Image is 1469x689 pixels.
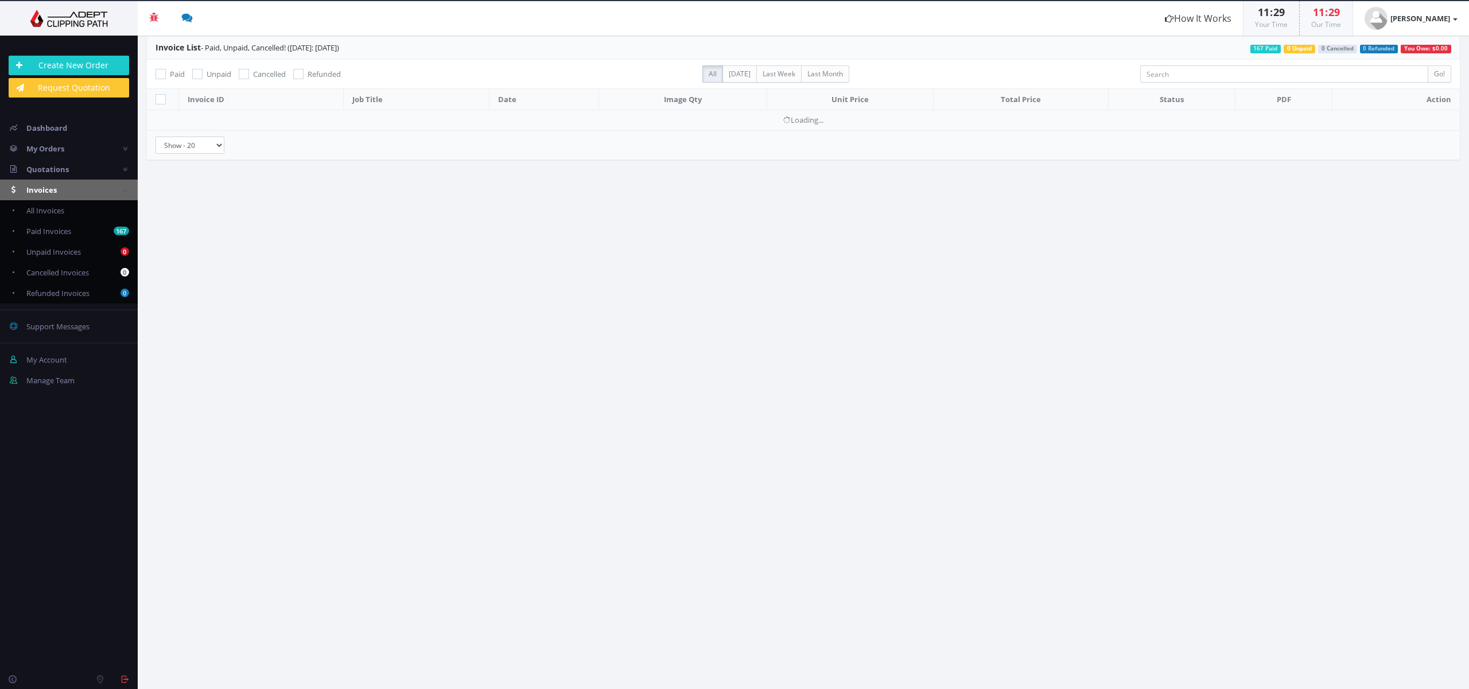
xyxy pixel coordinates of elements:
[170,69,185,79] span: Paid
[344,89,489,110] th: Job Title
[9,56,129,75] a: Create New Order
[1365,7,1388,30] img: user_default.jpg
[1353,1,1469,36] a: [PERSON_NAME]
[1360,45,1398,53] span: 0 Refunded
[26,205,64,216] span: All Invoices
[156,42,339,53] span: - Paid, Unpaid, Cancelled! ([DATE]: [DATE])
[1250,45,1281,53] span: 167 Paid
[207,69,231,79] span: Unpaid
[308,69,341,79] span: Refunded
[147,110,1460,130] td: Loading...
[26,185,57,195] span: Invoices
[253,69,286,79] span: Cancelled
[26,355,67,365] span: My Account
[1328,5,1340,19] span: 29
[26,267,89,278] span: Cancelled Invoices
[121,289,129,297] b: 0
[767,89,933,110] th: Unit Price
[1258,5,1269,19] span: 11
[1390,13,1450,24] strong: [PERSON_NAME]
[702,65,723,83] label: All
[26,164,69,174] span: Quotations
[801,65,849,83] label: Last Month
[179,89,344,110] th: Invoice ID
[489,89,599,110] th: Date
[26,226,71,236] span: Paid Invoices
[26,288,90,298] span: Refunded Invoices
[1311,20,1341,29] small: Our Time
[1273,5,1285,19] span: 29
[26,247,81,257] span: Unpaid Invoices
[121,268,129,277] b: 0
[1401,45,1451,53] span: You Owe: $0.00
[1318,45,1357,53] span: 0 Cancelled
[1332,89,1460,110] th: Action
[114,227,129,235] b: 167
[599,89,767,110] th: Image Qty
[1109,89,1235,110] th: Status
[722,65,757,83] label: [DATE]
[156,42,201,53] span: Invoice List
[1235,89,1332,110] th: PDF
[1140,65,1428,83] input: Search
[26,143,64,154] span: My Orders
[26,321,90,332] span: Support Messages
[1269,5,1273,19] span: :
[1284,45,1315,53] span: 0 Unpaid
[26,375,75,386] span: Manage Team
[1313,5,1324,19] span: 11
[26,123,67,133] span: Dashboard
[1255,20,1288,29] small: Your Time
[1153,1,1243,36] a: How It Works
[9,10,129,27] img: Adept Graphics
[9,78,129,98] a: Request Quotation
[933,89,1108,110] th: Total Price
[1428,65,1451,83] input: Go!
[756,65,802,83] label: Last Week
[1324,5,1328,19] span: :
[121,247,129,256] b: 0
